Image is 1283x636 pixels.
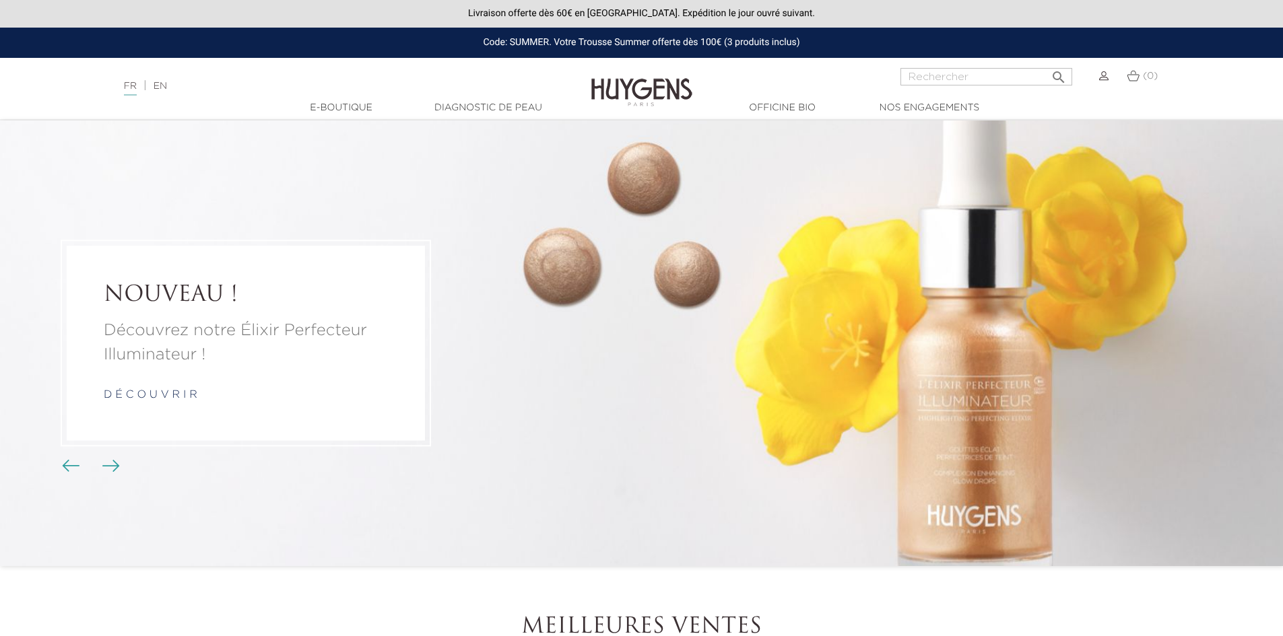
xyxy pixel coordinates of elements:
a: Officine Bio [715,101,850,115]
a: E-Boutique [274,101,409,115]
div: | [117,78,525,94]
a: Nos engagements [862,101,997,115]
a: EN [154,81,167,91]
span: (0) [1143,71,1158,81]
input: Rechercher [900,68,1072,85]
button:  [1047,64,1071,82]
i:  [1051,65,1067,81]
div: Boutons du carrousel [67,456,111,476]
img: Huygens [591,57,692,108]
a: FR [124,81,137,96]
a: Découvrez notre Élixir Perfecteur Illuminateur ! [104,318,388,367]
a: Diagnostic de peau [421,101,556,115]
a: d é c o u v r i r [104,390,197,400]
a: NOUVEAU ! [104,283,388,308]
